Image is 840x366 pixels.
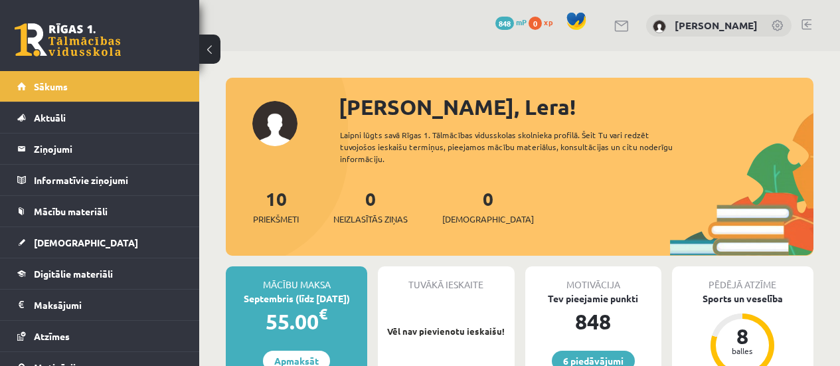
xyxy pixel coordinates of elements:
a: 848 mP [495,17,527,27]
span: Sākums [34,80,68,92]
span: [DEMOGRAPHIC_DATA] [34,236,138,248]
div: Septembris (līdz [DATE]) [226,292,367,306]
div: 55.00 [226,306,367,337]
div: [PERSON_NAME], Lera! [339,91,813,123]
span: Aktuāli [34,112,66,124]
span: € [319,304,327,323]
span: xp [544,17,552,27]
a: 0[DEMOGRAPHIC_DATA] [442,187,534,226]
img: Lera Panteviča [653,20,666,33]
legend: Maksājumi [34,290,183,320]
p: Vēl nav pievienotu ieskaišu! [384,325,507,338]
span: Atzīmes [34,330,70,342]
a: Rīgas 1. Tālmācības vidusskola [15,23,121,56]
a: [DEMOGRAPHIC_DATA] [17,227,183,258]
a: Atzīmes [17,321,183,351]
div: Mācību maksa [226,266,367,292]
div: balles [722,347,762,355]
a: Aktuāli [17,102,183,133]
div: Pēdējā atzīme [672,266,813,292]
span: Priekšmeti [253,213,299,226]
div: Sports un veselība [672,292,813,306]
a: 0 xp [529,17,559,27]
span: [DEMOGRAPHIC_DATA] [442,213,534,226]
div: 8 [722,325,762,347]
legend: Informatīvie ziņojumi [34,165,183,195]
div: 848 [525,306,661,337]
div: Tuvākā ieskaite [378,266,514,292]
div: Laipni lūgts savā Rīgas 1. Tālmācības vidusskolas skolnieka profilā. Šeit Tu vari redzēt tuvojošo... [340,129,693,165]
a: [PERSON_NAME] [675,19,758,32]
a: Sākums [17,71,183,102]
div: Motivācija [525,266,661,292]
span: 848 [495,17,514,30]
div: Tev pieejamie punkti [525,292,661,306]
a: 0Neizlasītās ziņas [333,187,408,226]
span: Neizlasītās ziņas [333,213,408,226]
span: 0 [529,17,542,30]
legend: Ziņojumi [34,134,183,164]
a: Digitālie materiāli [17,258,183,289]
a: Maksājumi [17,290,183,320]
span: mP [516,17,527,27]
span: Mācību materiāli [34,205,108,217]
a: Informatīvie ziņojumi [17,165,183,195]
a: 10Priekšmeti [253,187,299,226]
span: Digitālie materiāli [34,268,113,280]
a: Ziņojumi [17,134,183,164]
a: Mācību materiāli [17,196,183,227]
